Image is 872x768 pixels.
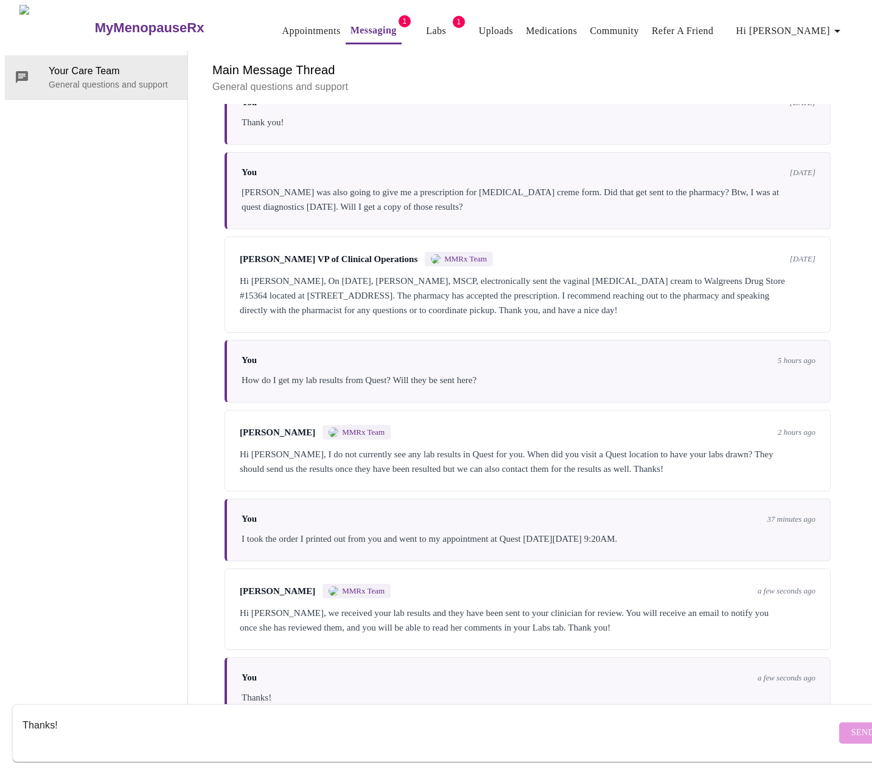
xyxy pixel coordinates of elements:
span: a few seconds ago [758,673,815,683]
div: Your Care TeamGeneral questions and support [5,55,187,99]
a: Medications [526,22,577,40]
span: [PERSON_NAME] VP of Clinical Operations [240,254,417,265]
img: MyMenopauseRx Logo [19,5,93,50]
a: Refer a Friend [652,22,714,40]
span: [PERSON_NAME] [240,427,315,438]
a: Uploads [479,22,514,40]
div: Hi [PERSON_NAME], I do not currently see any lab results in Quest for you. When did you visit a Q... [240,447,815,476]
p: General questions and support [49,78,178,91]
h3: MyMenopauseRx [95,20,204,36]
span: MMRx Team [342,586,385,596]
div: Hi [PERSON_NAME], On [DATE], [PERSON_NAME], MSCP, electronically sent the vaginal [MEDICAL_DATA] ... [240,274,815,317]
span: [DATE] [790,168,815,178]
span: Your Care Team [49,64,178,78]
button: Hi [PERSON_NAME] [731,19,849,43]
span: [DATE] [790,254,815,264]
span: 1 [453,16,465,28]
span: Hi [PERSON_NAME] [736,22,845,40]
a: Messaging [351,22,397,39]
span: You [242,514,257,524]
img: MMRX [329,427,338,437]
span: MMRx Team [342,427,385,437]
div: I took the order I printed out from you and went to my appointment at Quest [DATE][DATE] 9:20AM. [242,531,815,546]
a: MyMenopauseRx [93,7,253,49]
h6: Main Message Thread [212,60,843,80]
img: MMRX [431,254,441,264]
a: Labs [426,22,446,40]
button: Refer a Friend [647,19,719,43]
textarea: Send a message about your appointment [23,713,836,752]
button: Messaging [346,18,402,44]
div: Hi [PERSON_NAME], we received your lab results and they have been sent to your clinician for revi... [240,606,815,635]
button: Uploads [474,19,518,43]
div: Thank you! [242,115,815,130]
span: You [242,673,257,683]
img: MMRX [329,586,338,596]
span: a few seconds ago [758,586,815,596]
span: [PERSON_NAME] [240,586,315,597]
p: General questions and support [212,80,843,94]
span: 5 hours ago [778,356,815,365]
button: Medications [521,19,582,43]
span: 2 hours ago [778,427,815,437]
span: You [242,355,257,365]
a: Appointments [282,22,340,40]
span: You [242,167,257,178]
button: Appointments [277,19,345,43]
span: 1 [399,15,411,27]
div: [PERSON_NAME] was also going to give me a prescription for [MEDICAL_DATA] creme form. Did that ge... [242,185,815,214]
button: Labs [417,19,456,43]
div: Thanks! [242,690,815,705]
button: Community [585,19,644,43]
div: How do I get my lab results from Quest? Will they be sent here? [242,373,815,387]
span: MMRx Team [444,254,487,264]
a: Community [590,22,639,40]
span: 37 minutes ago [767,514,815,524]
